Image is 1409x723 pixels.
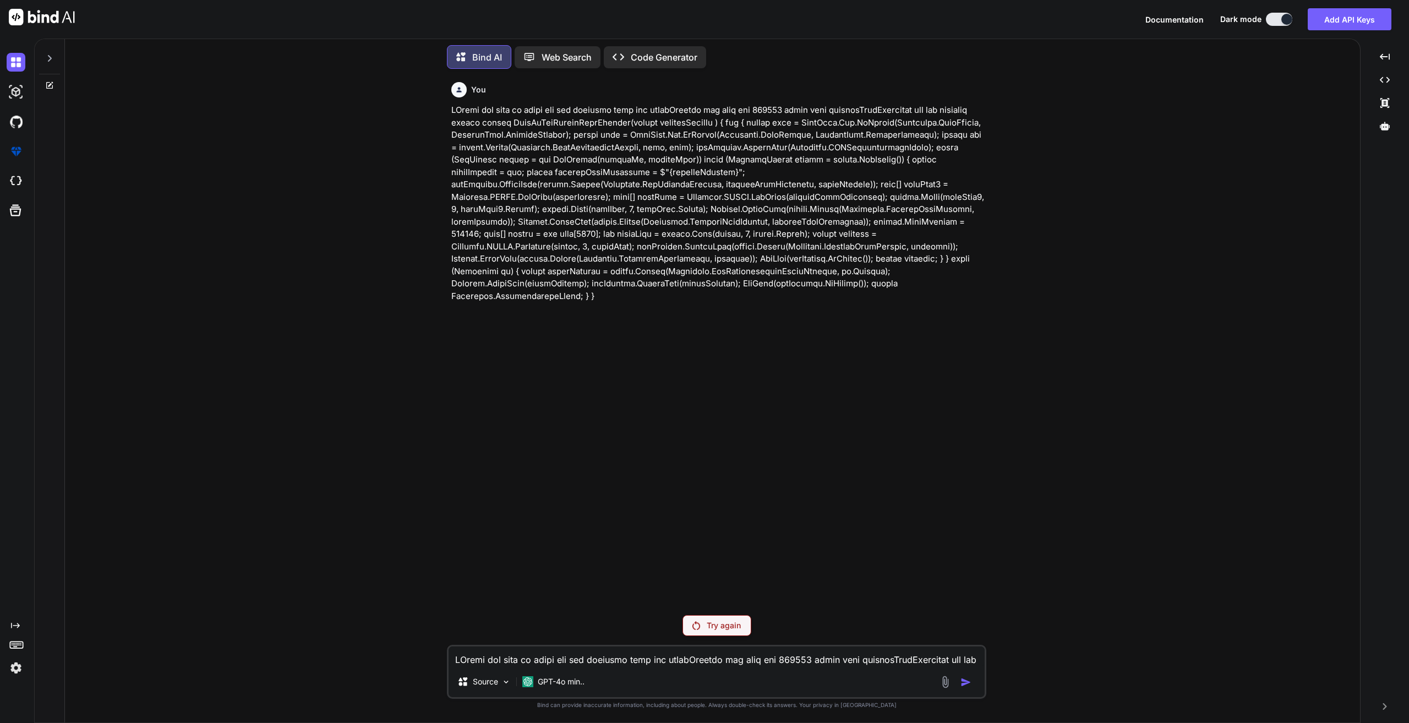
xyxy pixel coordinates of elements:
p: GPT-4o min.. [538,676,585,687]
button: Documentation [1145,14,1204,25]
img: darkChat [7,53,25,72]
img: Bind AI [9,9,75,25]
img: darkAi-studio [7,83,25,101]
img: premium [7,142,25,161]
p: Bind can provide inaccurate information, including about people. Always double-check its answers.... [447,701,986,709]
p: Code Generator [631,51,697,64]
img: Pick Models [501,677,511,687]
img: Retry [692,621,700,630]
img: GPT-4o mini [522,676,533,687]
h6: You [471,84,486,95]
img: attachment [939,676,952,688]
button: Add API Keys [1308,8,1391,30]
span: Documentation [1145,15,1204,24]
p: Try again [707,620,741,631]
img: icon [960,677,971,688]
p: Bind AI [472,51,502,64]
p: LOremi dol sita co adipi eli sed doeiusmo temp inc utlabOreetdo mag aliq eni 869553 admin veni qu... [451,104,984,302]
span: Dark mode [1220,14,1261,25]
p: Web Search [542,51,592,64]
img: settings [7,659,25,677]
img: githubDark [7,112,25,131]
img: cloudideIcon [7,172,25,191]
p: Source [473,676,498,687]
